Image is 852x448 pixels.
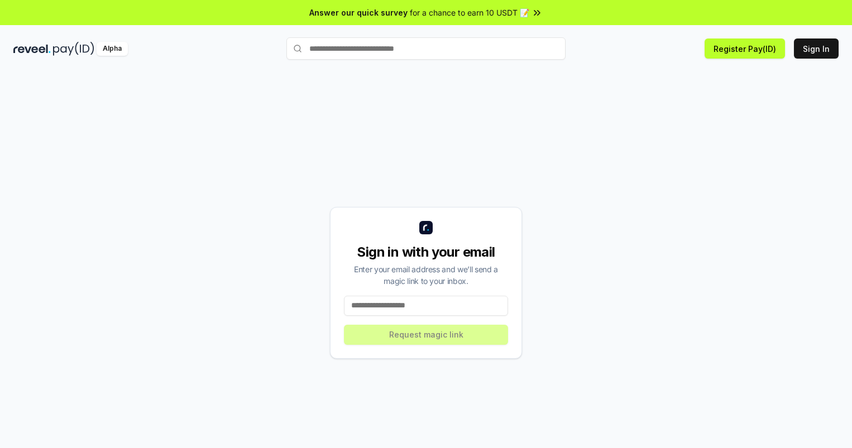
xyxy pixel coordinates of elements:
button: Sign In [794,38,839,59]
span: for a chance to earn 10 USDT 📝 [410,7,529,18]
img: pay_id [53,42,94,56]
button: Register Pay(ID) [705,38,785,59]
div: Alpha [97,42,128,56]
div: Enter your email address and we’ll send a magic link to your inbox. [344,263,508,287]
img: logo_small [419,221,433,234]
img: reveel_dark [13,42,51,56]
span: Answer our quick survey [309,7,408,18]
div: Sign in with your email [344,243,508,261]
